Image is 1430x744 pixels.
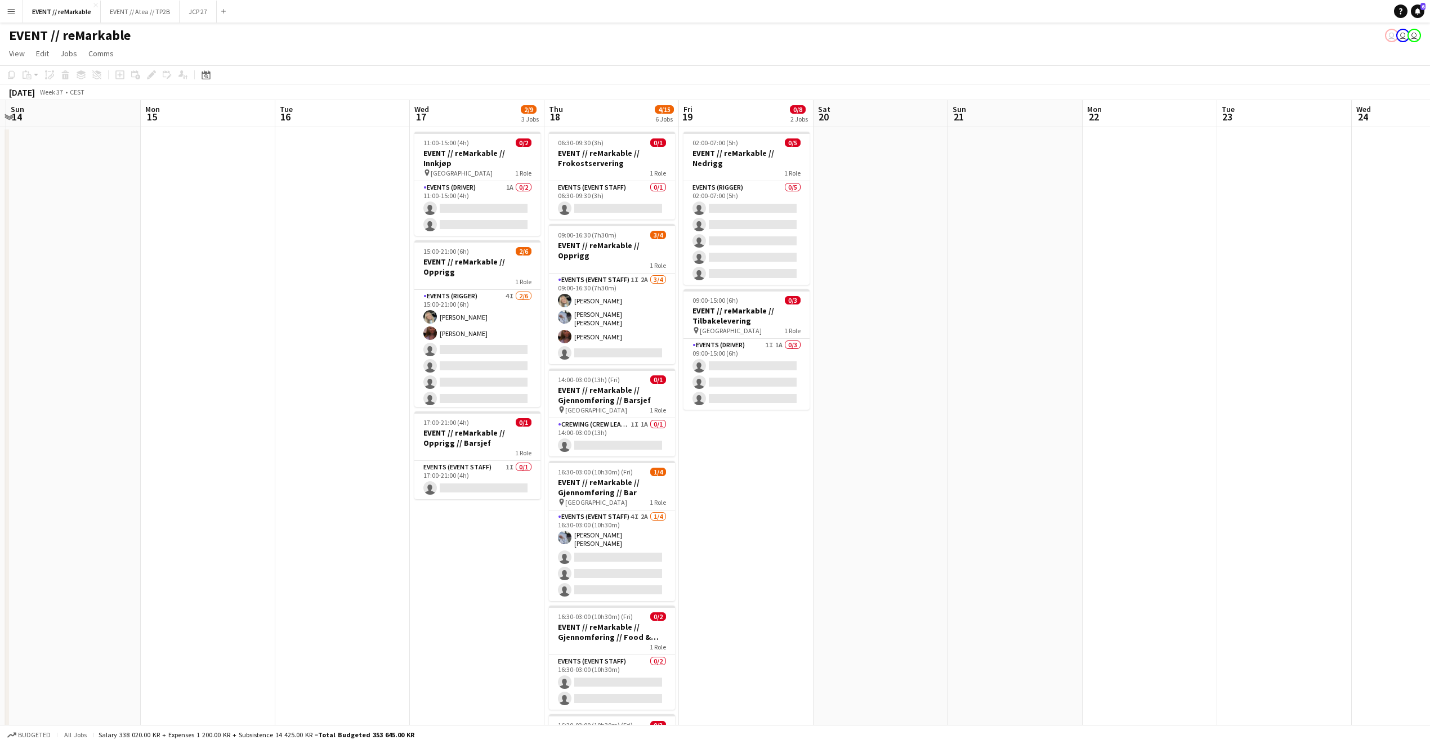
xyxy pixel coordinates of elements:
[683,148,810,168] h3: EVENT // reMarkable // Nedrigg
[521,115,539,123] div: 3 Jobs
[549,369,675,456] app-job-card: 14:00-03:00 (13h) (Fri)0/1EVENT // reMarkable // Gjennomføring // Barsjef [GEOGRAPHIC_DATA]1 Role...
[414,290,540,410] app-card-role: Events (Rigger)4I2/615:00-21:00 (6h)[PERSON_NAME][PERSON_NAME]
[650,169,666,177] span: 1 Role
[9,110,24,123] span: 14
[32,46,53,61] a: Edit
[790,115,808,123] div: 2 Jobs
[1385,29,1398,42] app-user-avatar: Caroline Skjervold
[60,48,77,59] span: Jobs
[423,247,469,256] span: 15:00-21:00 (6h)
[423,418,469,427] span: 17:00-21:00 (4h)
[549,477,675,498] h3: EVENT // reMarkable // Gjennomføring // Bar
[549,510,675,601] app-card-role: Events (Event Staff)4I2A1/416:30-03:00 (10h30m)[PERSON_NAME] [PERSON_NAME]
[549,385,675,405] h3: EVENT // reMarkable // Gjennomføring // Barsjef
[558,721,633,729] span: 16:30-03:00 (10h30m) (Fri)
[549,132,675,219] app-job-card: 06:30-09:30 (3h)0/1EVENT // reMarkable // Frokostservering1 RoleEvents (Event Staff)0/106:30-09:3...
[1420,3,1425,10] span: 6
[101,1,180,23] button: EVENT // Atea // TP2B
[1087,104,1102,114] span: Mon
[558,468,633,476] span: 16:30-03:00 (10h30m) (Fri)
[516,247,531,256] span: 2/6
[549,622,675,642] h3: EVENT // reMarkable // Gjennomføring // Food & Beverage
[558,375,620,384] span: 14:00-03:00 (13h) (Fri)
[565,406,627,414] span: [GEOGRAPHIC_DATA]
[62,730,89,739] span: All jobs
[280,104,293,114] span: Tue
[1220,110,1235,123] span: 23
[683,132,810,285] app-job-card: 02:00-07:00 (5h)0/5EVENT // reMarkable // Nedrigg1 RoleEvents (Rigger)0/502:00-07:00 (5h)
[549,655,675,710] app-card-role: Events (Event Staff)0/216:30-03:00 (10h30m)
[1407,29,1421,42] app-user-avatar: Caroline Skjervold
[1411,5,1424,18] a: 6
[515,277,531,286] span: 1 Role
[650,375,666,384] span: 0/1
[516,418,531,427] span: 0/1
[23,1,101,23] button: EVENT // reMarkable
[650,261,666,270] span: 1 Role
[9,27,131,44] h1: EVENT // reMarkable
[785,138,801,147] span: 0/5
[650,612,666,621] span: 0/2
[655,105,674,114] span: 4/15
[650,406,666,414] span: 1 Role
[423,138,469,147] span: 11:00-15:00 (4h)
[414,411,540,499] app-job-card: 17:00-21:00 (4h)0/1EVENT // reMarkable // Opprigg // Barsjef1 RoleEvents (Event Staff)1I0/117:00-...
[1355,110,1371,123] span: 24
[700,326,762,335] span: [GEOGRAPHIC_DATA]
[784,169,801,177] span: 1 Role
[549,224,675,364] app-job-card: 09:00-16:30 (7h30m)3/4EVENT // reMarkable // Opprigg1 RoleEvents (Event Staff)1I2A3/409:00-16:30 ...
[683,339,810,410] app-card-role: Events (Driver)1I1A0/309:00-15:00 (6h)
[683,104,692,114] span: Fri
[18,731,51,739] span: Budgeted
[785,296,801,304] span: 0/3
[1222,104,1235,114] span: Tue
[9,48,25,59] span: View
[549,606,675,710] div: 16:30-03:00 (10h30m) (Fri)0/2EVENT // reMarkable // Gjennomføring // Food & Beverage1 RoleEvents ...
[9,87,35,98] div: [DATE]
[99,730,414,739] div: Salary 338 020.00 KR + Expenses 1 200.00 KR + Subsistence 14 425.00 KR =
[521,105,537,114] span: 2/9
[549,274,675,364] app-card-role: Events (Event Staff)1I2A3/409:00-16:30 (7h30m)[PERSON_NAME][PERSON_NAME] [PERSON_NAME][PERSON_NAME]
[1085,110,1102,123] span: 22
[692,138,738,147] span: 02:00-07:00 (5h)
[549,461,675,601] app-job-card: 16:30-03:00 (10h30m) (Fri)1/4EVENT // reMarkable // Gjennomføring // Bar [GEOGRAPHIC_DATA]1 RoleE...
[70,88,84,96] div: CEST
[549,240,675,261] h3: EVENT // reMarkable // Opprigg
[36,48,49,59] span: Edit
[414,132,540,236] app-job-card: 11:00-15:00 (4h)0/2EVENT // reMarkable // Innkjøp [GEOGRAPHIC_DATA]1 RoleEvents (Driver)1A0/211:0...
[558,138,604,147] span: 06:30-09:30 (3h)
[650,721,666,729] span: 0/3
[414,148,540,168] h3: EVENT // reMarkable // Innkjøp
[650,468,666,476] span: 1/4
[547,110,563,123] span: 18
[951,110,966,123] span: 21
[558,231,616,239] span: 09:00-16:30 (7h30m)
[414,240,540,407] div: 15:00-21:00 (6h)2/6EVENT // reMarkable // Opprigg1 RoleEvents (Rigger)4I2/615:00-21:00 (6h)[PERSO...
[413,110,429,123] span: 17
[515,449,531,457] span: 1 Role
[414,461,540,499] app-card-role: Events (Event Staff)1I0/117:00-21:00 (4h)
[816,110,830,123] span: 20
[516,138,531,147] span: 0/2
[5,46,29,61] a: View
[650,231,666,239] span: 3/4
[683,306,810,326] h3: EVENT // reMarkable // Tilbakelevering
[145,104,160,114] span: Mon
[565,498,627,507] span: [GEOGRAPHIC_DATA]
[683,289,810,410] app-job-card: 09:00-15:00 (6h)0/3EVENT // reMarkable // Tilbakelevering [GEOGRAPHIC_DATA]1 RoleEvents (Driver)1...
[1356,104,1371,114] span: Wed
[431,169,493,177] span: [GEOGRAPHIC_DATA]
[37,88,65,96] span: Week 37
[180,1,217,23] button: JCP 27
[318,730,414,739] span: Total Budgeted 353 645.00 KR
[650,498,666,507] span: 1 Role
[790,105,806,114] span: 0/8
[655,115,673,123] div: 6 Jobs
[650,643,666,651] span: 1 Role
